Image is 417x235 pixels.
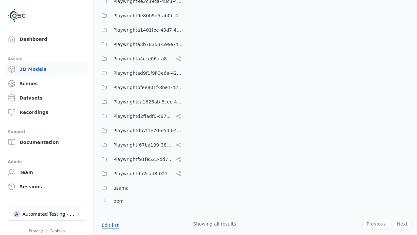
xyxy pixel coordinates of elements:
button: Playwrightd2ffadf0-c973-454c-8fcf-dadaeffcb802 [98,110,184,123]
button: Playwrighta1401fbc-43d7-48dd-a309-be935d99d708 [98,23,184,37]
span: | [46,229,47,233]
a: Dashboard [5,33,88,46]
button: Playwright9e80b9d5-ab0b-4e8f-a3de-da46b25b8298 [98,9,184,22]
a: 3D Models [5,63,88,76]
div: Support [8,128,86,136]
a: Scenes [5,77,88,90]
span: Showing all results [193,221,236,227]
a: Sessions [5,180,88,193]
span: Playwrightca1626ab-8cec-4ddc-b85a-2f9392fe08d1 [113,98,184,106]
span: Playwrightad9f1f9f-3e6a-4231-8f19-c506bf64a382 [113,69,184,77]
div: A [13,211,20,217]
span: Playwrightf91fe523-dd75-44f3-a953-451f6070cb42 [113,155,173,163]
span: Playwrightbfee801f-8be1-42a6-b774-94c49e43b650 [113,84,184,91]
button: Playwrighta3b78353-5999-46c5-9eab-70007203469a [98,38,184,51]
button: Playwrightad9f1f9f-3e6a-4231-8f19-c506bf64a382 [98,67,184,80]
a: Team [5,166,88,179]
span: Playwrightd2ffadf0-c973-454c-8fcf-dadaeffcb802 [113,112,173,120]
a: Cookies [50,229,65,233]
span: bbm [113,197,123,205]
span: Playwrighta3b78353-5999-46c5-9eab-70007203469a [113,40,184,48]
span: Playwrighta1401fbc-43d7-48dd-a309-be935d99d708 [113,26,184,34]
button: Playwrightdb7f1e70-e54d-4da7-b38d-464ac70cc2ba [98,124,184,137]
button: Playwrightca1626ab-8cec-4ddc-b85a-2f9392fe08d1 [98,95,184,108]
span: Playwrightdb7f1e70-e54d-4da7-b38d-464ac70cc2ba [113,127,184,134]
span: Playwrighta4cce06a-a8e6-4c0d-bfc1-93e8d78d750a [113,55,173,63]
a: Recordings [5,106,88,119]
a: Privacy [29,229,43,233]
span: Playwrightf67ba199-386a-42d1-aebc-3b37e79c7296 [113,141,173,149]
a: Datasets [5,91,88,104]
button: Playwrightf91fe523-dd75-44f3-a953-451f6070cb42 [98,153,184,166]
button: bbm [98,195,184,208]
span: Playwrightffa2cad8-0214-4c2f-a758-8e9593c5a37e [113,170,173,178]
a: Documentation [5,136,88,149]
button: usama [98,181,184,195]
div: Assets [8,55,86,63]
button: Select a workspace [8,208,86,221]
button: Playwrighta4cce06a-a8e6-4c0d-bfc1-93e8d78d750a [98,52,184,65]
div: Admin [8,158,86,166]
button: Playwrightbfee801f-8be1-42a6-b774-94c49e43b650 [98,81,184,94]
button: Playwrightf67ba199-386a-42d1-aebc-3b37e79c7296 [98,138,184,151]
span: Playwright9e80b9d5-ab0b-4e8f-a3de-da46b25b8298 [113,12,184,20]
button: Edit list [98,219,122,231]
img: Logo [8,7,26,25]
div: Automated Testing - Playwright [22,211,75,217]
button: Playwrightffa2cad8-0214-4c2f-a758-8e9593c5a37e [98,167,184,180]
span: usama [113,184,129,192]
